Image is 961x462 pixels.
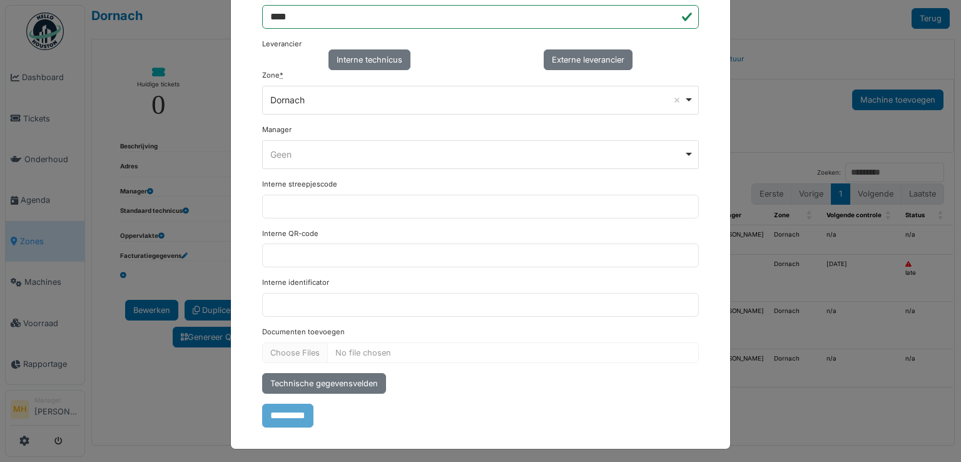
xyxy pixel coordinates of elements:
label: Interne QR-code [262,228,318,239]
button: Remove item: '4810' [671,94,683,106]
label: Leverancier [262,39,302,49]
label: Interne identificator [262,277,329,288]
abbr: Verplicht [280,71,283,80]
label: Manager [262,125,292,135]
div: Dornach [270,93,684,106]
label: Documenten toevoegen [262,327,345,337]
div: Interne technicus [328,49,410,70]
label: Interne streepjescode [262,179,337,190]
div: Externe leverancier [544,49,633,70]
div: Technische gegevensvelden [262,373,386,394]
div: Geen [270,148,684,161]
label: Zone [262,70,283,81]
